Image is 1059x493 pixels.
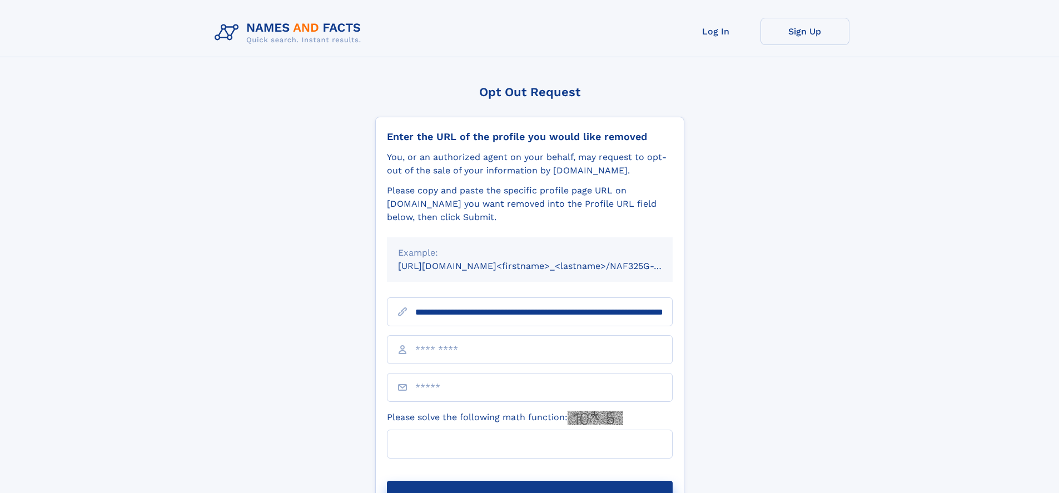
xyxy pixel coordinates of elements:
[672,18,760,45] a: Log In
[387,151,673,177] div: You, or an authorized agent on your behalf, may request to opt-out of the sale of your informatio...
[387,184,673,224] div: Please copy and paste the specific profile page URL on [DOMAIN_NAME] you want removed into the Pr...
[387,131,673,143] div: Enter the URL of the profile you would like removed
[398,261,694,271] small: [URL][DOMAIN_NAME]<firstname>_<lastname>/NAF325G-xxxxxxxx
[387,411,623,425] label: Please solve the following math function:
[398,246,662,260] div: Example:
[210,18,370,48] img: Logo Names and Facts
[375,85,684,99] div: Opt Out Request
[760,18,849,45] a: Sign Up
